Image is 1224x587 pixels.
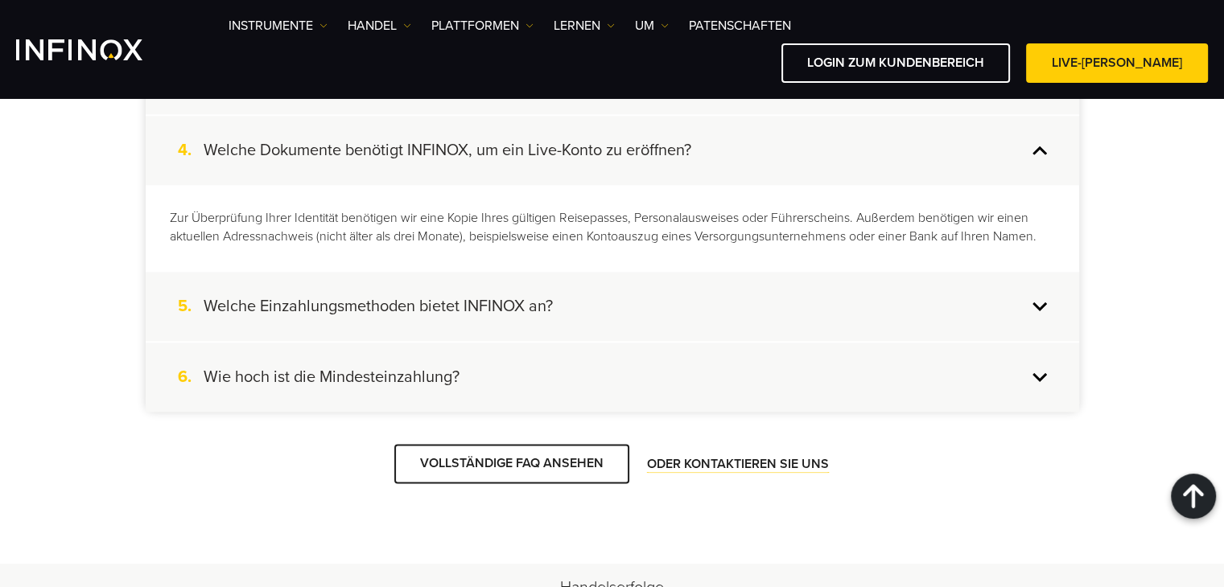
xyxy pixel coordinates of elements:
[204,367,460,387] font: Wie hoch ist die Mindesteinzahlung?
[178,367,192,387] font: 6.
[1052,55,1182,71] font: LIVE-[PERSON_NAME]
[16,39,180,60] a: INFINOX-Logo
[204,141,691,160] font: Welche Dokumente benötigt INFINOX, um ein Live-Konto zu eröffnen?
[229,16,328,35] a: Instrumente
[689,18,791,34] font: Patenschaften
[1026,43,1208,83] a: LIVE-[PERSON_NAME]
[431,18,519,34] font: PLATTFORMEN
[554,16,615,35] a: Lernen
[204,297,553,316] font: Welche Einzahlungsmethoden bietet INFINOX an?
[635,18,654,34] font: UM
[229,18,313,34] font: Instrumente
[178,297,192,316] font: 5.
[781,43,1010,83] a: LOGIN ZUM KUNDENBEREICH
[645,455,830,473] a: ODER KONTAKTIEREN SIE UNS
[170,210,1036,244] font: Zur Überprüfung Ihrer Identität benötigen wir eine Kopie Ihres gültigen Reisepasses, Personalausw...
[647,456,829,472] font: ODER KONTAKTIEREN SIE UNS
[348,16,411,35] a: HANDEL
[178,141,192,160] font: 4.
[807,55,984,71] font: LOGIN ZUM KUNDENBEREICH
[689,16,791,35] a: Patenschaften
[348,18,397,34] font: HANDEL
[431,16,534,35] a: PLATTFORMEN
[420,455,604,471] font: VOLLSTÄNDIGE FAQ ANSEHEN
[394,444,629,483] a: VOLLSTÄNDIGE FAQ ANSEHEN
[635,16,669,35] a: UM
[554,18,600,34] font: Lernen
